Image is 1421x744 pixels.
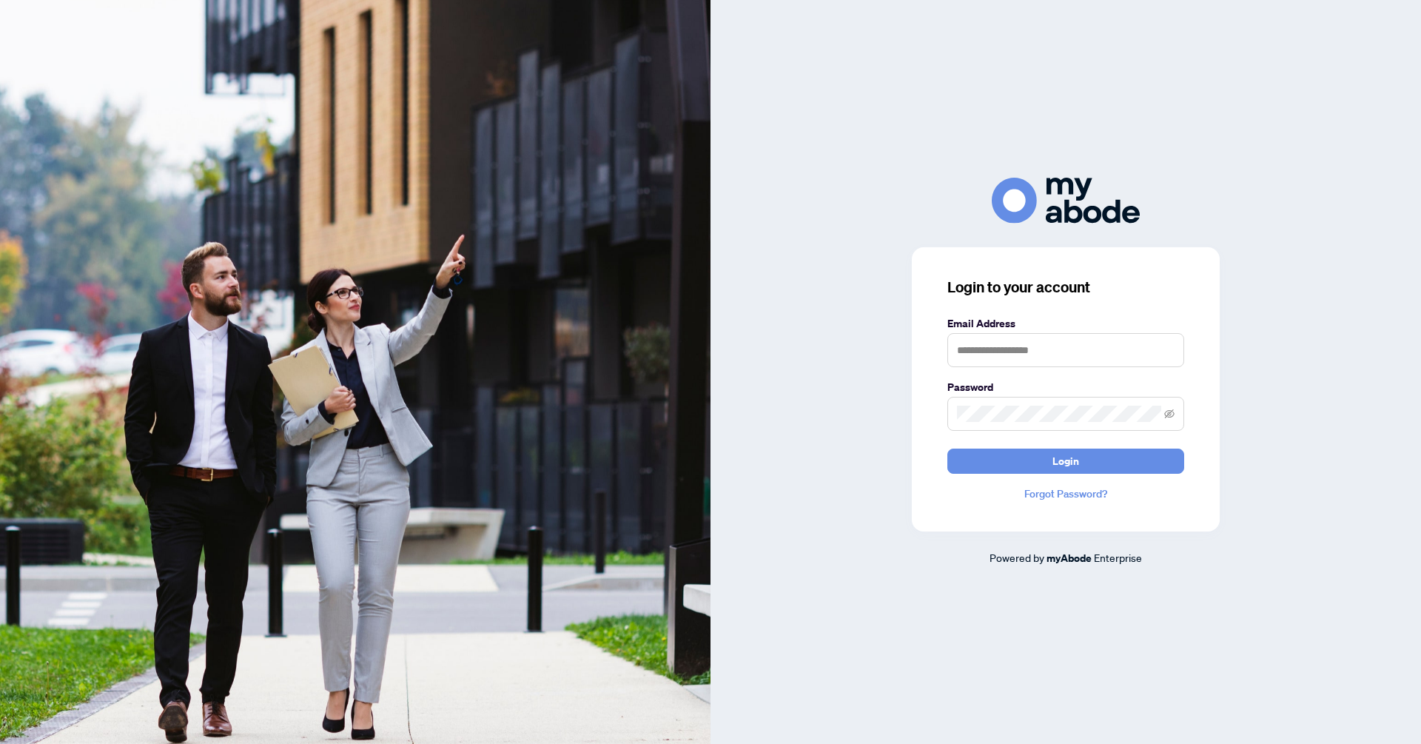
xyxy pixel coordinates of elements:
button: Login [947,449,1184,474]
span: Login [1052,449,1079,473]
h3: Login to your account [947,277,1184,298]
span: Powered by [990,551,1044,564]
span: eye-invisible [1164,409,1175,419]
a: myAbode [1047,550,1092,566]
img: ma-logo [992,178,1140,223]
span: Enterprise [1094,551,1142,564]
a: Forgot Password? [947,486,1184,502]
label: Password [947,379,1184,395]
label: Email Address [947,315,1184,332]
